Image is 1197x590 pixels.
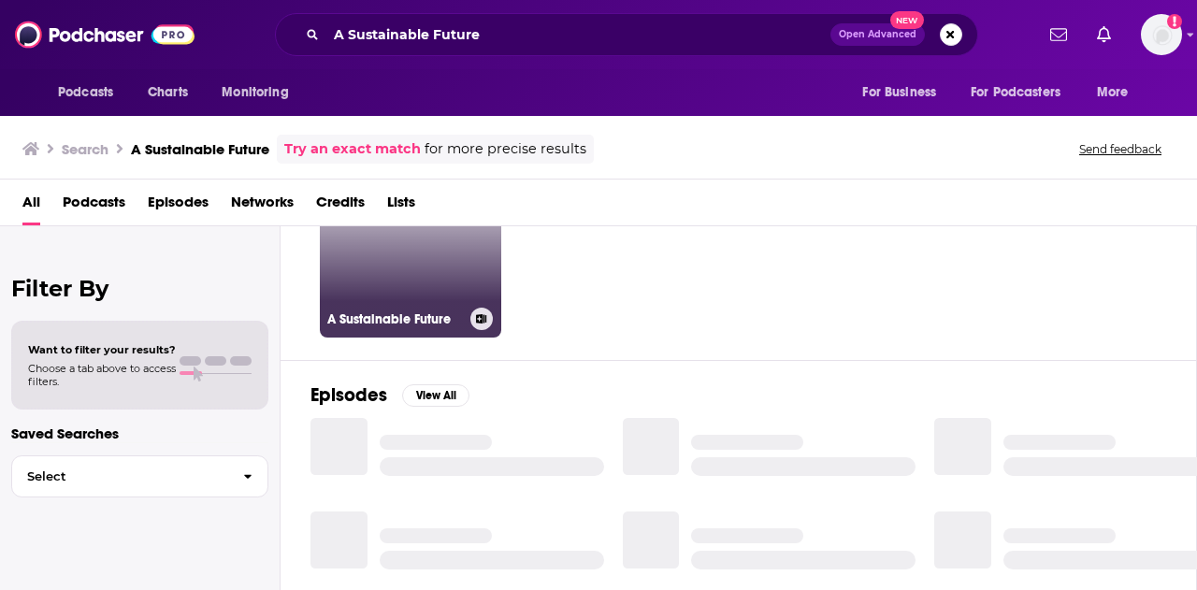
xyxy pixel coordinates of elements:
span: Open Advanced [839,30,916,39]
h3: A Sustainable Future [327,311,463,327]
button: Open AdvancedNew [830,23,925,46]
span: Podcasts [58,79,113,106]
h2: Filter By [11,275,268,302]
p: Saved Searches [11,425,268,442]
a: Lists [387,187,415,225]
a: Try an exact match [284,138,421,160]
span: Monitoring [222,79,288,106]
button: Send feedback [1074,141,1167,157]
a: Show notifications dropdown [1089,19,1118,50]
svg: Add a profile image [1167,14,1182,29]
span: New [890,11,924,29]
span: More [1097,79,1129,106]
span: Logged in as CierraSunPR [1141,14,1182,55]
a: Credits [316,187,365,225]
a: Charts [136,75,199,110]
span: For Podcasters [971,79,1060,106]
a: Episodes [148,187,209,225]
img: User Profile [1141,14,1182,55]
span: Want to filter your results? [28,343,176,356]
span: Choose a tab above to access filters. [28,362,176,388]
span: For Business [862,79,936,106]
button: open menu [959,75,1088,110]
button: Select [11,455,268,497]
span: for more precise results [425,138,586,160]
button: open menu [45,75,137,110]
h2: Episodes [310,383,387,407]
a: Podcasts [63,187,125,225]
button: open menu [209,75,312,110]
input: Search podcasts, credits, & more... [326,20,830,50]
button: open menu [849,75,959,110]
img: Podchaser - Follow, Share and Rate Podcasts [15,17,195,52]
a: All [22,187,40,225]
h3: A Sustainable Future [131,140,269,158]
button: View All [402,384,469,407]
a: EpisodesView All [310,383,469,407]
div: Search podcasts, credits, & more... [275,13,978,56]
button: Show profile menu [1141,14,1182,55]
button: open menu [1084,75,1152,110]
span: Charts [148,79,188,106]
span: Select [12,470,228,482]
a: Networks [231,187,294,225]
a: 5A Sustainable Future [320,156,501,338]
h3: Search [62,140,108,158]
a: Show notifications dropdown [1043,19,1074,50]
